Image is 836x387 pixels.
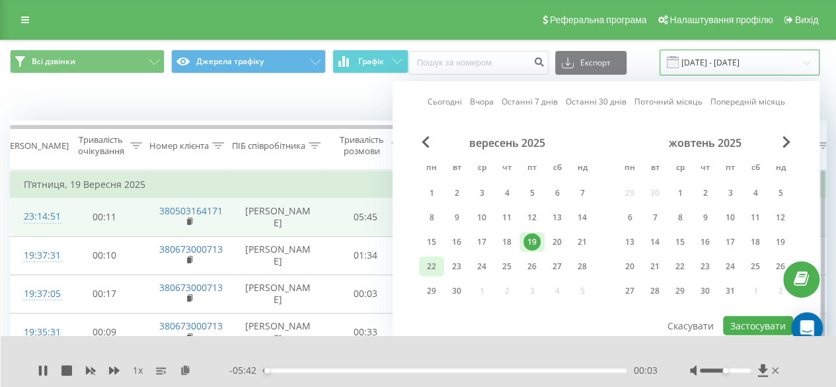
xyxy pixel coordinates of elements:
span: Next Month [782,136,790,148]
div: Тривалість очікування [75,134,127,157]
a: Вчора [470,95,494,108]
div: вересень 2025 [419,136,595,150]
div: чт 9 жовт 2025 р. [693,208,718,228]
abbr: середа [472,159,492,179]
div: 26 [772,258,789,275]
div: вт 28 жовт 2025 р. [642,281,667,301]
div: пт 26 вер 2025 р. [519,257,545,277]
div: Accessibility label [264,368,270,373]
div: 9 [448,209,465,226]
div: 11 [498,209,515,226]
div: вт 23 вер 2025 р. [444,257,469,277]
div: нд 21 вер 2025 р. [570,232,595,252]
div: 10 [722,209,739,226]
div: сб 25 жовт 2025 р. [743,257,768,277]
abbr: четвер [497,159,517,179]
div: 10 [473,209,490,226]
div: чт 30 жовт 2025 р. [693,281,718,301]
a: Останні 7 днів [502,95,558,108]
td: 00:11 [63,198,146,236]
div: 14 [646,234,664,251]
div: пт 17 жовт 2025 р. [718,232,743,252]
abbr: неділя [572,159,592,179]
div: пт 24 жовт 2025 р. [718,257,743,277]
div: 16 [448,234,465,251]
div: 23:14:51 [24,204,50,230]
span: Налаштування профілю [669,15,773,25]
div: сб 27 вер 2025 р. [545,257,570,277]
div: 19:37:31 [24,243,50,269]
div: 24 [722,258,739,275]
div: пн 1 вер 2025 р. [419,183,444,203]
div: 29 [671,282,689,300]
div: 9 [697,209,714,226]
div: 26 [523,258,541,275]
td: [PERSON_NAME] [232,198,324,236]
div: ср 24 вер 2025 р. [469,257,494,277]
div: пн 29 вер 2025 р. [419,281,444,301]
div: 12 [772,209,789,226]
a: Поточний місяць [634,95,703,108]
div: 19:37:05 [24,281,50,307]
div: ПІБ співробітника [232,140,305,151]
span: Реферальна програма [550,15,647,25]
a: 380673000713 [159,243,223,255]
div: 2 [448,185,465,202]
div: 18 [498,234,515,251]
div: чт 25 вер 2025 р. [494,257,519,277]
div: пт 10 жовт 2025 р. [718,208,743,228]
div: 20 [621,258,638,275]
div: 6 [549,185,566,202]
div: ср 17 вер 2025 р. [469,232,494,252]
div: вт 2 вер 2025 р. [444,183,469,203]
div: ср 22 жовт 2025 р. [667,257,693,277]
div: пн 8 вер 2025 р. [419,208,444,228]
a: 380673000713 [159,320,223,332]
span: 00:03 [633,364,657,377]
div: пн 13 жовт 2025 р. [617,232,642,252]
abbr: п’ятниця [720,159,740,179]
div: 4 [747,185,764,202]
div: 19 [772,234,789,251]
div: 30 [697,282,714,300]
div: 20 [549,234,566,251]
span: Previous Month [422,136,430,148]
div: 7 [646,209,664,226]
div: 7 [574,185,591,202]
td: [PERSON_NAME] [232,275,324,313]
span: Всі дзвінки [32,56,75,67]
div: Номер клієнта [149,140,209,151]
input: Пошук за номером [408,51,549,75]
div: ср 29 жовт 2025 р. [667,281,693,301]
div: ср 1 жовт 2025 р. [667,183,693,203]
abbr: понеділок [422,159,441,179]
div: 6 [621,209,638,226]
abbr: субота [547,159,567,179]
button: Експорт [555,51,627,75]
div: пн 15 вер 2025 р. [419,232,444,252]
div: 13 [549,209,566,226]
td: 00:33 [324,313,407,351]
div: сб 13 вер 2025 р. [545,208,570,228]
a: 380503164171 [159,204,223,217]
div: 4 [498,185,515,202]
td: 00:03 [324,275,407,313]
div: 28 [646,282,664,300]
td: [PERSON_NAME] [232,236,324,275]
div: 19:35:31 [24,320,50,345]
abbr: четвер [695,159,715,179]
div: чт 11 вер 2025 р. [494,208,519,228]
div: нд 28 вер 2025 р. [570,257,595,277]
div: 30 [448,282,465,300]
div: 22 [423,258,440,275]
div: сб 20 вер 2025 р. [545,232,570,252]
div: 17 [722,234,739,251]
div: 11 [747,209,764,226]
a: 380673000713 [159,281,223,294]
abbr: середа [670,159,690,179]
div: ср 10 вер 2025 р. [469,208,494,228]
div: 19 [523,234,541,251]
td: 00:10 [63,236,146,275]
abbr: п’ятниця [522,159,542,179]
div: 18 [747,234,764,251]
